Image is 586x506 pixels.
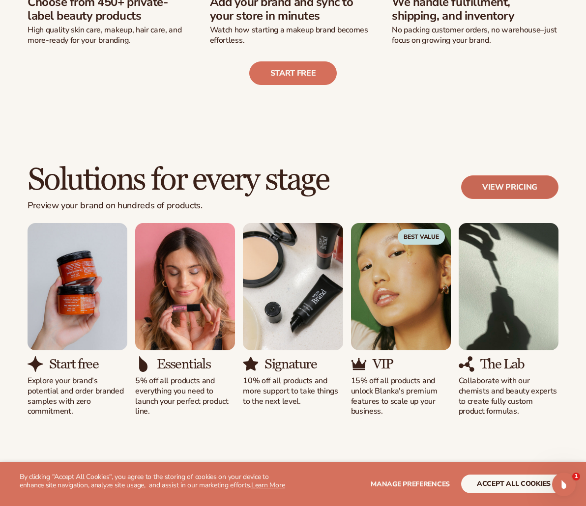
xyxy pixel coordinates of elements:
[28,25,194,46] p: High quality skin care, makeup, hair care, and more-ready for your branding.
[459,223,558,350] img: Shopify Image 10
[461,475,566,493] button: accept all cookies
[135,223,235,417] div: 2 / 5
[249,61,337,85] a: Start free
[243,356,259,372] img: Shopify Image 7
[135,376,235,417] p: 5% off all products and everything you need to launch your perfect product line.
[20,473,293,490] p: By clicking "Accept All Cookies", you agree to the storing of cookies on your device to enhance s...
[459,356,474,372] img: Shopify Image 11
[351,223,451,350] img: Shopify Image 8
[243,223,343,407] div: 3 / 5
[572,473,580,480] span: 1
[480,357,525,372] h3: The Lab
[371,479,450,489] span: Manage preferences
[552,473,576,496] iframe: Intercom live chat
[243,376,343,406] p: 10% off all products and more support to take things to the next level.
[135,356,151,372] img: Shopify Image 5
[49,357,98,372] h3: Start free
[459,223,558,417] div: 5 / 5
[210,25,377,46] p: Watch how starting a makeup brand becomes effortless.
[373,357,393,372] h3: VIP
[264,357,317,372] h3: Signature
[461,175,558,199] a: View pricing
[28,223,127,350] img: Shopify Image 2
[371,475,450,493] button: Manage preferences
[351,356,367,372] img: Shopify Image 9
[243,223,343,350] img: Shopify Image 6
[28,200,329,211] p: Preview your brand on hundreds of products.
[28,376,127,417] p: Explore your brand’s potential and order branded samples with zero commitment.
[251,480,285,490] a: Learn More
[351,376,451,417] p: 15% off all products and unlock Blanka's premium features to scale up your business.
[135,223,235,350] img: Shopify Image 4
[28,223,127,417] div: 1 / 5
[28,164,329,197] h2: Solutions for every stage
[351,223,451,417] div: 4 / 5
[392,25,558,46] p: No packing customer orders, no warehouse–just focus on growing your brand.
[398,229,445,245] span: Best Value
[157,357,210,372] h3: Essentials
[459,376,558,417] p: Collaborate with our chemists and beauty experts to create fully custom product formulas.
[28,356,43,372] img: Shopify Image 3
